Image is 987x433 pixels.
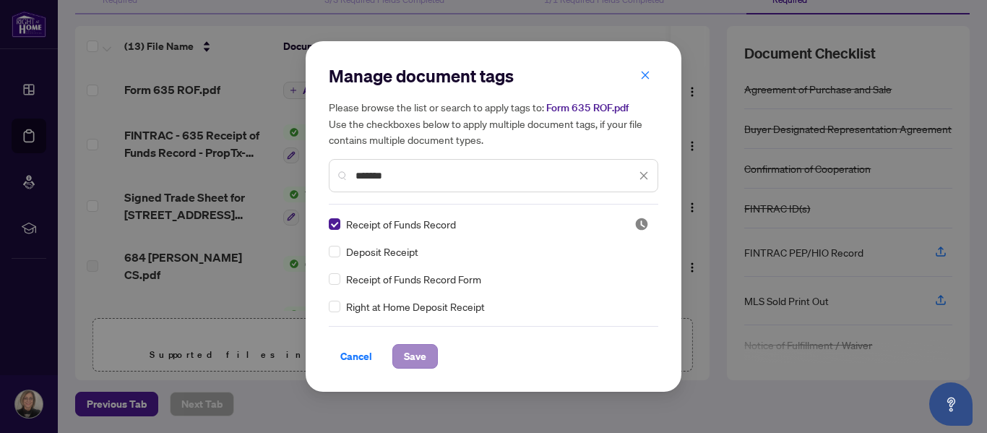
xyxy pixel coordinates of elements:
[640,70,650,80] span: close
[340,345,372,368] span: Cancel
[634,217,649,231] img: status
[329,64,658,87] h2: Manage document tags
[392,344,438,369] button: Save
[546,101,629,114] span: Form 635 ROF.pdf
[346,271,481,287] span: Receipt of Funds Record Form
[404,345,426,368] span: Save
[929,382,973,426] button: Open asap
[639,171,649,181] span: close
[329,344,384,369] button: Cancel
[346,299,485,314] span: Right at Home Deposit Receipt
[346,216,456,232] span: Receipt of Funds Record
[329,99,658,147] h5: Please browse the list or search to apply tags to: Use the checkboxes below to apply multiple doc...
[634,217,649,231] span: Pending Review
[346,244,418,260] span: Deposit Receipt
